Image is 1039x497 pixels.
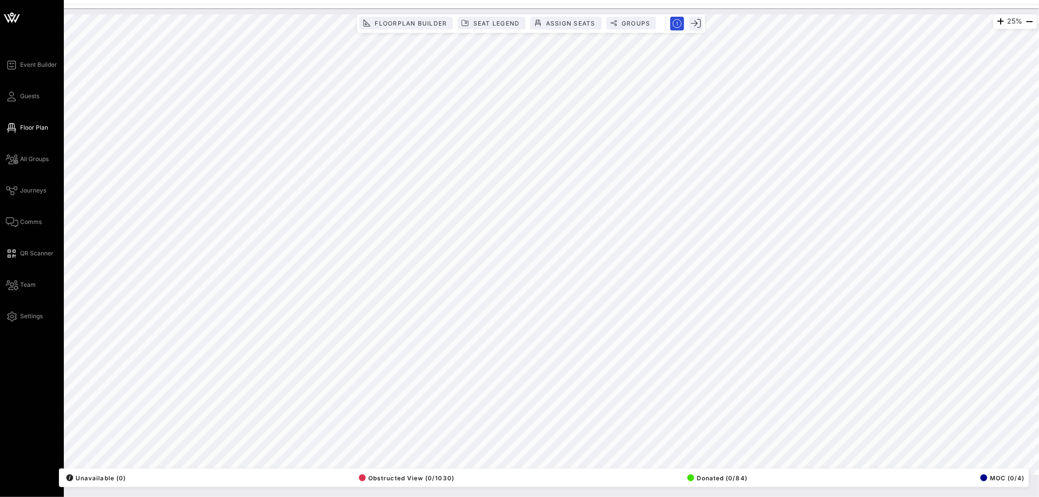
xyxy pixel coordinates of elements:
[63,471,126,485] button: /Unavailable (0)
[6,248,54,259] a: QR Scanner
[20,249,54,258] span: QR Scanner
[6,59,57,71] a: Event Builder
[374,20,447,27] span: Floorplan Builder
[606,17,656,29] button: Groups
[20,92,39,101] span: Guests
[6,90,39,102] a: Guests
[621,20,651,27] span: Groups
[993,14,1037,29] div: 25%
[687,474,747,482] span: Donated (0/84)
[66,474,126,482] span: Unavailable (0)
[359,17,453,29] button: Floorplan Builder
[66,474,73,481] div: /
[356,471,454,485] button: Obstructed View (0/1030)
[20,123,48,132] span: Floor Plan
[978,471,1025,485] button: MOC (0/4)
[531,17,602,29] button: Assign Seats
[458,17,526,29] button: Seat Legend
[20,60,57,69] span: Event Builder
[359,474,454,482] span: Obstructed View (0/1030)
[20,312,43,321] span: Settings
[6,153,49,165] a: All Groups
[20,186,46,195] span: Journeys
[6,122,48,134] a: Floor Plan
[6,216,42,228] a: Comms
[981,474,1025,482] span: MOC (0/4)
[6,310,43,322] a: Settings
[473,20,520,27] span: Seat Legend
[20,218,42,226] span: Comms
[684,471,747,485] button: Donated (0/84)
[6,279,36,291] a: Team
[546,20,596,27] span: Assign Seats
[20,155,49,164] span: All Groups
[20,280,36,289] span: Team
[6,185,46,196] a: Journeys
